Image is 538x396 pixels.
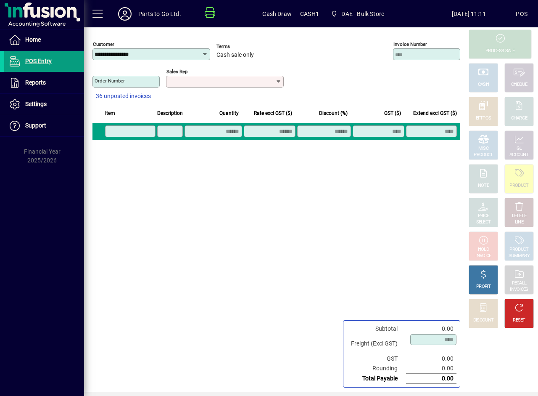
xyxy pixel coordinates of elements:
div: HOLD [478,247,489,253]
span: 36 unposted invoices [96,92,151,101]
td: Freight (Excl GST) [347,334,406,354]
span: Support [25,122,46,129]
span: [DATE] 11:11 [422,7,516,21]
div: LINE [515,219,523,226]
td: GST [347,354,406,364]
mat-label: Invoice number [393,41,427,47]
div: RECALL [512,280,527,287]
span: POS Entry [25,58,52,64]
div: INVOICES [510,287,528,293]
td: 0.00 [406,364,456,374]
div: Parts to Go Ltd. [138,7,181,21]
div: ACCOUNT [509,152,529,158]
div: GL [517,146,522,152]
span: GST ($) [384,109,401,118]
span: Description [157,109,183,118]
td: Rounding [347,364,406,374]
span: Home [25,36,41,43]
div: PRODUCT [509,183,528,189]
div: SUMMARY [509,253,530,259]
td: 0.00 [406,354,456,364]
span: Reports [25,79,46,86]
div: DELETE [512,213,526,219]
div: PRODUCT [474,152,493,158]
a: Home [4,29,84,50]
div: PRODUCT [509,247,528,253]
span: Terms [216,44,267,49]
span: DAE - Bulk Store [327,6,388,21]
a: Reports [4,72,84,93]
div: CHARGE [511,115,527,122]
div: DISCOUNT [473,317,493,324]
div: PROCESS SALE [485,48,515,54]
mat-label: Order number [95,78,125,84]
span: DAE - Bulk Store [341,7,384,21]
mat-label: Customer [93,41,114,47]
a: Support [4,115,84,136]
span: Rate excl GST ($) [254,109,292,118]
span: Settings [25,101,47,107]
span: Cash sale only [216,52,254,58]
span: Quantity [219,109,239,118]
div: NOTE [478,183,489,189]
div: MISC [478,146,488,152]
mat-label: Sales rep [166,69,187,74]
span: Item [105,109,115,118]
td: Subtotal [347,324,406,334]
a: Settings [4,94,84,115]
div: CASH [478,82,489,88]
button: Profile [111,6,138,21]
div: PRICE [478,213,489,219]
div: EFTPOS [476,115,491,122]
td: 0.00 [406,374,456,384]
div: SELECT [476,219,491,226]
span: CASH1 [300,7,319,21]
div: CHEQUE [511,82,527,88]
span: Discount (%) [319,109,348,118]
span: Cash Draw [262,7,292,21]
td: 0.00 [406,324,456,334]
td: Total Payable [347,374,406,384]
div: PROFIT [476,284,491,290]
span: Extend excl GST ($) [413,109,457,118]
div: INVOICE [475,253,491,259]
div: POS [516,7,527,21]
div: RESET [513,317,525,324]
button: 36 unposted invoices [92,89,154,104]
